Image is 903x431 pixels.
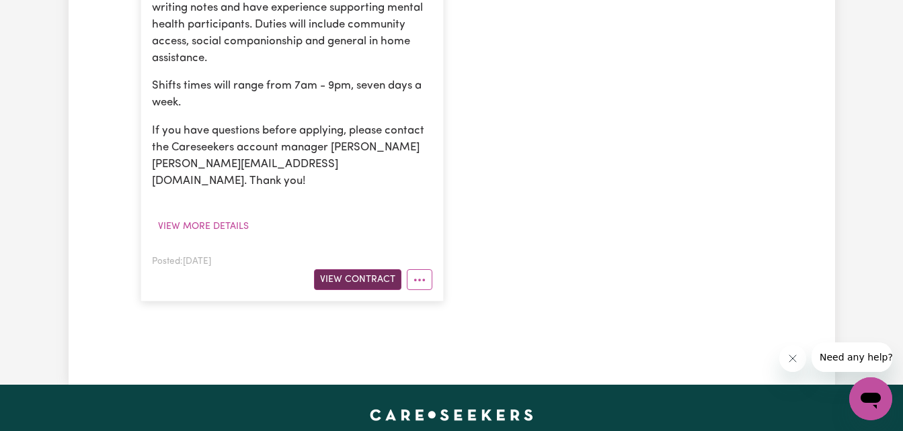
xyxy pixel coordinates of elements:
[407,269,432,290] button: More options
[152,216,255,237] button: View more details
[370,409,533,420] a: Careseekers home page
[152,257,211,266] span: Posted: [DATE]
[812,342,892,372] iframe: Message from company
[779,345,806,372] iframe: Close message
[152,77,432,111] p: Shifts times will range from 7am - 9pm, seven days a week.
[152,122,432,190] p: If you have questions before applying, please contact the Careseekers account manager [PERSON_NAM...
[8,9,81,20] span: Need any help?
[314,269,401,290] button: View Contract
[849,377,892,420] iframe: Button to launch messaging window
